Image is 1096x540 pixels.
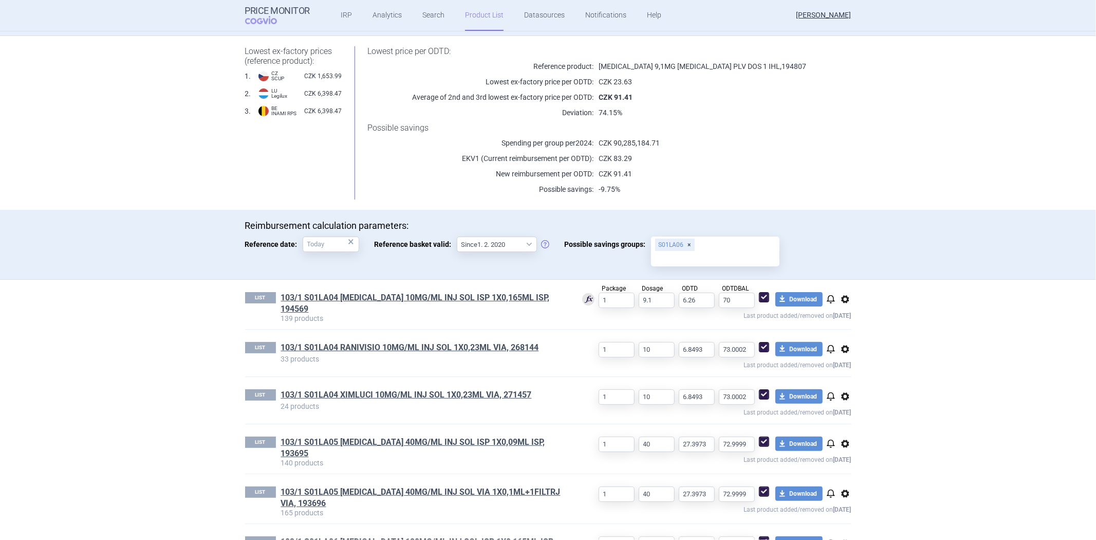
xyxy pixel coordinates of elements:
p: Last product added/removed on [566,405,851,418]
p: Last product added/removed on [566,357,851,370]
img: Belgium [258,106,269,116]
h1: Possible savings [367,123,825,133]
p: LIST [245,389,276,401]
p: 140 products [281,459,566,466]
span: BE INAMI RPS [272,106,297,116]
p: CZK 90,285,184.71 [593,138,825,148]
h1: Lowest ex-factory prices (reference product): [245,46,342,66]
span: ODTD [682,285,698,292]
p: Deviation: [367,107,593,118]
p: Possible savings: [367,184,593,194]
p: 139 products [281,315,566,322]
strong: CZK 91.41 [599,93,633,101]
input: Possible savings groups:S01LA06 [655,252,776,265]
p: LIST [245,437,276,448]
div: × [348,236,355,247]
p: 33 products [281,355,566,363]
a: Price MonitorCOGVIO [245,6,310,25]
p: CZK 83.29 [593,153,825,164]
span: 1 . [245,71,251,81]
span: CZK 6,398.47 [304,88,342,99]
span: COGVIO [245,16,291,24]
h1: 103/1 S01LA04 RANIVISIO 10MG/ML INJ SOL 1X0,23ML VIA, 268144 [281,342,566,355]
button: Download [775,342,823,356]
a: 103/1 S01LA04 XIMLUCI 10MG/ML INJ SOL 1X0,23ML VIA, 271457 [281,389,532,401]
strong: Price Monitor [245,6,310,16]
strong: [DATE] [833,456,851,463]
span: CZK 6,398.47 [304,106,342,116]
button: Download [775,487,823,501]
p: 24 products [281,403,566,410]
input: Reference date:× [303,237,359,252]
p: LIST [245,487,276,498]
p: New reimbursement per ODTD: [367,169,593,179]
span: 2 . [245,88,251,99]
span: CZ SCUP [272,71,285,81]
p: CZK 23.63 [593,77,825,87]
button: Download [775,437,823,451]
p: 165 products [281,509,566,516]
span: Dosage [642,285,663,292]
p: Last product added/removed on [566,502,851,515]
strong: [DATE] [833,312,851,319]
a: 103/1 S01LA04 RANIVISIO 10MG/ML INJ SOL 1X0,23ML VIA, 268144 [281,342,539,353]
h1: 103/1 S01LA05 EYLEA 40MG/ML INJ SOL VIA 1X0,1ML+1FILTRJ VIA, 193696 [281,487,566,509]
span: CZK 1,653.99 [304,71,342,81]
p: [MEDICAL_DATA] 9,1MG [MEDICAL_DATA] PLV DOS 1 IHL , 194807 [593,61,825,71]
button: Download [775,292,823,307]
p: Reference product: [367,61,593,71]
div: Used for calculation [582,293,595,307]
p: LIST [245,342,276,353]
h1: 103/1 S01LA04 LUCENTIS 10MG/ML INJ SOL ISP 1X0,165ML ISP, 194569 [281,292,566,315]
a: 103/1 S01LA05 [MEDICAL_DATA] 40MG/ML INJ SOL VIA 1X0,1ML+1FILTRJ VIA, 193696 [281,487,566,509]
span: LU Legilux [272,88,288,99]
p: CZK 91.41 [593,169,825,179]
a: 103/1 S01LA05 [MEDICAL_DATA] 40MG/ML INJ SOL ISP 1X0,09ML ISP, 193695 [281,437,566,459]
a: 103/1 S01LA04 [MEDICAL_DATA] 10MG/ML INJ SOL ISP 1X0,165ML ISP, 194569 [281,292,566,315]
span: Package [602,285,626,292]
p: -9.75% [593,184,825,194]
p: Last product added/removed on [566,308,851,321]
span: Reference basket valid: [375,237,457,252]
h1: Lowest price per ODTD: [367,46,825,56]
span: Reference date: [245,237,303,252]
p: Reimbursement calculation parameters: [245,220,851,231]
p: EKV1 (Current reimbursement per ODTD): [367,153,593,164]
img: Luxembourg [258,88,269,99]
p: Spending per group per 2024 : [367,138,593,148]
img: Czech Republic [258,71,269,81]
span: 3 . [245,106,251,116]
strong: [DATE] [833,409,851,416]
p: Average of 2nd and 3rd lowest ex-factory price per ODTD: [367,92,593,102]
strong: [DATE] [833,506,851,513]
p: LIST [245,292,276,303]
span: ODTDBAL [722,285,749,292]
div: S01LA06 [655,239,695,251]
h1: 103/1 S01LA04 XIMLUCI 10MG/ML INJ SOL 1X0,23ML VIA, 271457 [281,389,566,403]
p: Last product added/removed on [566,452,851,465]
h1: 103/1 S01LA05 EYLEA 40MG/ML INJ SOL ISP 1X0,09ML ISP, 193695 [281,437,566,459]
span: Possible savings groups: [565,237,651,252]
p: 74.15% [593,107,825,118]
p: Lowest ex-factory price per ODTD: [367,77,593,87]
strong: [DATE] [833,362,851,369]
select: Reference basket valid: [457,237,537,252]
button: Download [775,389,823,404]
